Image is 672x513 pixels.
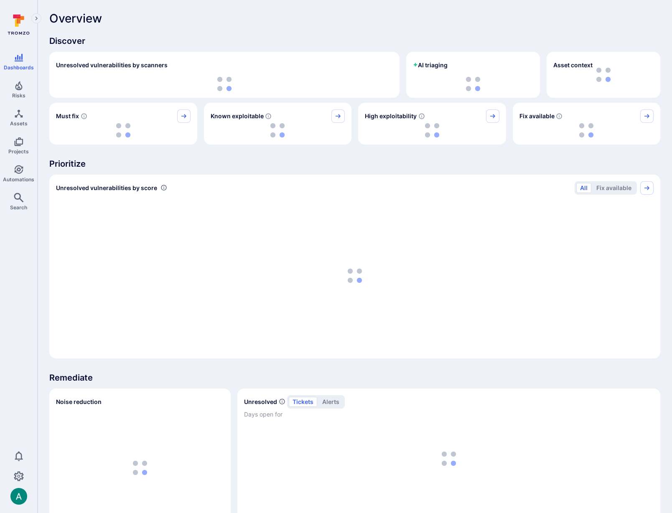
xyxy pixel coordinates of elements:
svg: Confirmed exploitable by KEV [265,113,272,119]
span: Remediate [49,372,660,383]
span: Days open for [244,410,654,419]
span: Search [10,204,27,211]
button: tickets [289,397,317,407]
img: Loading... [466,77,480,91]
img: Loading... [348,269,362,283]
span: Projects [8,148,29,155]
span: Assets [10,120,28,127]
div: Fix available [513,103,661,145]
div: loading spinner [413,77,533,91]
img: Loading... [270,123,285,137]
span: Must fix [56,112,79,120]
div: loading spinner [56,77,393,91]
button: All [576,183,591,193]
button: Fix available [593,183,635,193]
span: Automations [3,176,34,183]
img: ACg8ocLSa5mPYBaXNx3eFu_EmspyJX0laNWN7cXOFirfQ7srZveEpg=s96-c [10,488,27,505]
svg: Vulnerabilities with fix available [556,113,563,119]
span: Noise reduction [56,398,102,405]
span: High exploitability [365,112,417,120]
span: Known exploitable [211,112,264,120]
h2: Unresolved vulnerabilities by scanners [56,61,168,69]
svg: Risk score >=40 , missed SLA [81,113,87,119]
span: Risks [12,92,25,99]
img: Loading... [217,77,232,91]
div: Must fix [49,103,197,145]
div: High exploitability [358,103,506,145]
div: Arjan Dehar [10,488,27,505]
img: Loading... [425,123,439,137]
button: Expand navigation menu [31,13,41,23]
svg: EPSS score ≥ 0.7 [418,113,425,119]
span: Overview [49,12,102,25]
h2: AI triaging [413,61,448,69]
span: Prioritize [49,158,660,170]
h2: Unresolved [244,398,277,406]
div: loading spinner [519,123,654,138]
img: Loading... [579,123,593,137]
span: Asset context [553,61,593,69]
div: Known exploitable [204,103,352,145]
img: Loading... [133,461,147,475]
i: Expand navigation menu [33,15,39,22]
div: loading spinner [56,123,191,138]
div: loading spinner [365,123,499,138]
button: alerts [318,397,343,407]
div: loading spinner [211,123,345,138]
span: Unresolved vulnerabilities by score [56,184,157,192]
img: Loading... [116,123,130,137]
span: Number of unresolved items by priority and days open [279,397,285,406]
span: Dashboards [4,64,34,71]
span: Discover [49,35,660,47]
div: loading spinner [56,200,654,352]
div: Number of vulnerabilities in status 'Open' 'Triaged' and 'In process' grouped by score [160,183,167,192]
span: Fix available [519,112,555,120]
